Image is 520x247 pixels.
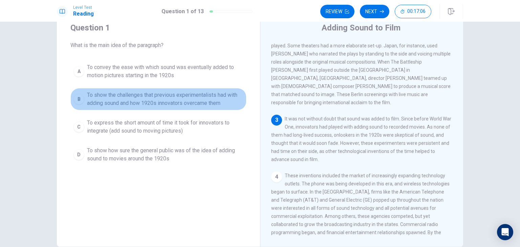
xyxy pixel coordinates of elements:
span: 00:17:06 [407,9,426,14]
button: 00:17:06 [395,5,431,18]
div: C [73,121,84,132]
h4: Question 1 [70,22,246,33]
h1: Reading [73,10,94,18]
div: A [73,66,84,77]
button: BTo show the challenges that previous experimentalists had with adding sound and how 1920s innova... [70,88,246,110]
div: B [73,94,84,105]
div: Open Intercom Messenger [497,224,513,240]
button: DTo show how sure the general public was of the idea of adding sound to movies around the 1920s [70,143,246,166]
h4: Adding Sound to Film [322,22,400,33]
button: ATo convey the ease with which sound was eventually added to motion pictures starting in the 1920s [70,60,246,83]
div: 4 [271,172,282,182]
h1: Question 1 of 13 [161,7,204,16]
div: D [73,149,84,160]
span: What is the main idea of the paragraph? [70,41,246,49]
span: Level Test [73,5,94,10]
div: 3 [271,115,282,126]
button: Next [360,5,389,18]
button: CTo express the short amount of time it took for innovators to integrate (add sound to moving pic... [70,116,246,138]
span: It was not without doubt that sound was added to film. Since before World War One, innovators had... [271,116,451,162]
span: To show how sure the general public was of the idea of adding sound to movies around the 1920s [87,147,243,163]
span: To show the challenges that previous experimentalists had with adding sound and how 1920s innovat... [87,91,243,107]
span: To express the short amount of time it took for innovators to integrate (add sound to moving pict... [87,119,243,135]
span: To convey the ease with which sound was eventually added to motion pictures starting in the 1920s [87,63,243,80]
button: Review [320,5,354,18]
span: Before this change, silent films were not in fact "silent." A host of sounds were used to create ... [271,19,451,105]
